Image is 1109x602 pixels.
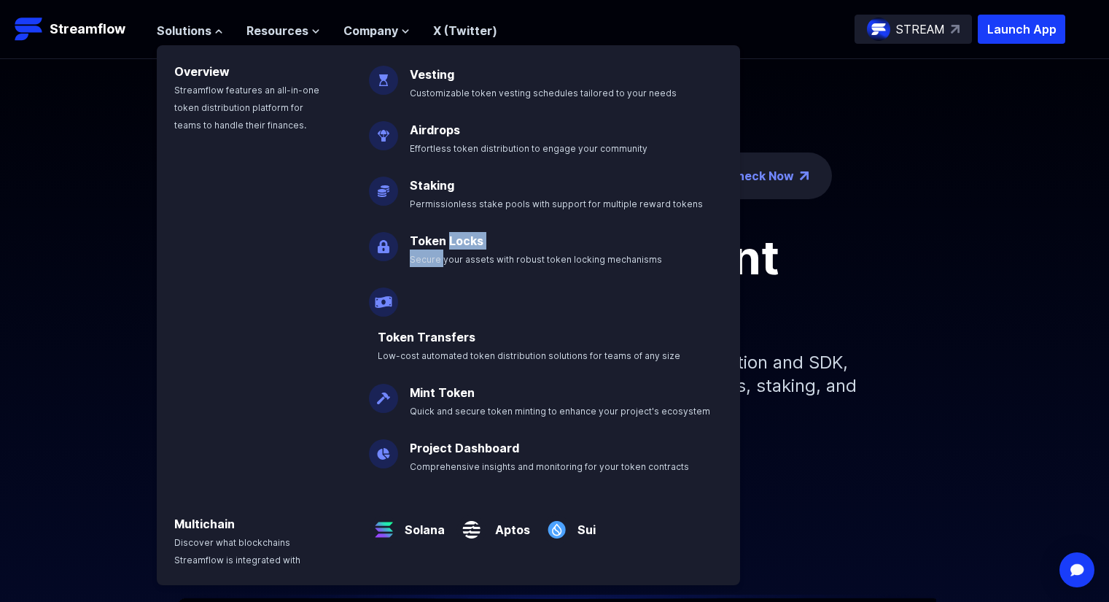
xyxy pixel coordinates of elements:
button: Solutions [157,22,223,39]
span: Secure your assets with robust token locking mechanisms [410,254,662,265]
a: Multichain [174,517,235,531]
img: Solana [369,503,399,544]
img: streamflow-logo-circle.png [867,18,890,41]
a: Aptos [486,509,530,539]
span: Streamflow features an all-in-one token distribution platform for teams to handle their finances. [174,85,319,131]
img: Mint Token [369,372,398,413]
img: Aptos [456,503,486,544]
img: Token Locks [369,220,398,261]
span: Resources [246,22,308,39]
span: Company [343,22,398,39]
img: Vesting [369,54,398,95]
p: Streamflow [50,19,125,39]
a: Project Dashboard [410,441,519,455]
img: Streamflow Logo [15,15,44,44]
a: Staking [410,178,454,193]
button: Launch App [978,15,1065,44]
span: Comprehensive insights and monitoring for your token contracts [410,461,689,472]
a: Token Transfers [378,330,475,344]
a: Streamflow [15,15,142,44]
span: Discover what blockchains Streamflow is integrated with [174,537,300,566]
span: Quick and secure token minting to enhance your project's ecosystem [410,406,710,417]
a: Vesting [410,67,454,82]
img: top-right-arrow.png [800,171,809,180]
span: Permissionless stake pools with support for multiple reward tokens [410,198,703,209]
a: Sui [572,509,596,539]
button: Resources [246,22,320,39]
a: Overview [174,64,230,79]
img: Payroll [369,276,398,317]
span: Effortless token distribution to engage your community [410,143,647,154]
span: Solutions [157,22,211,39]
img: Sui [542,503,572,544]
span: Customizable token vesting schedules tailored to your needs [410,88,677,99]
a: Solana [399,509,445,539]
div: Open Intercom Messenger [1059,552,1094,587]
img: Airdrops [369,109,398,150]
img: top-right-arrow.svg [951,25,960,34]
span: Low-cost automated token distribution solutions for teams of any size [378,350,680,361]
a: X (Twitter) [433,23,497,38]
a: Token Locks [410,234,483,248]
p: STREAM [896,20,945,38]
a: Airdrops [410,123,460,137]
img: Project Dashboard [369,428,398,468]
img: Staking [369,165,398,206]
a: Mint Token [410,385,475,400]
a: Check Now [728,167,794,185]
button: Company [343,22,410,39]
a: STREAM [855,15,972,44]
